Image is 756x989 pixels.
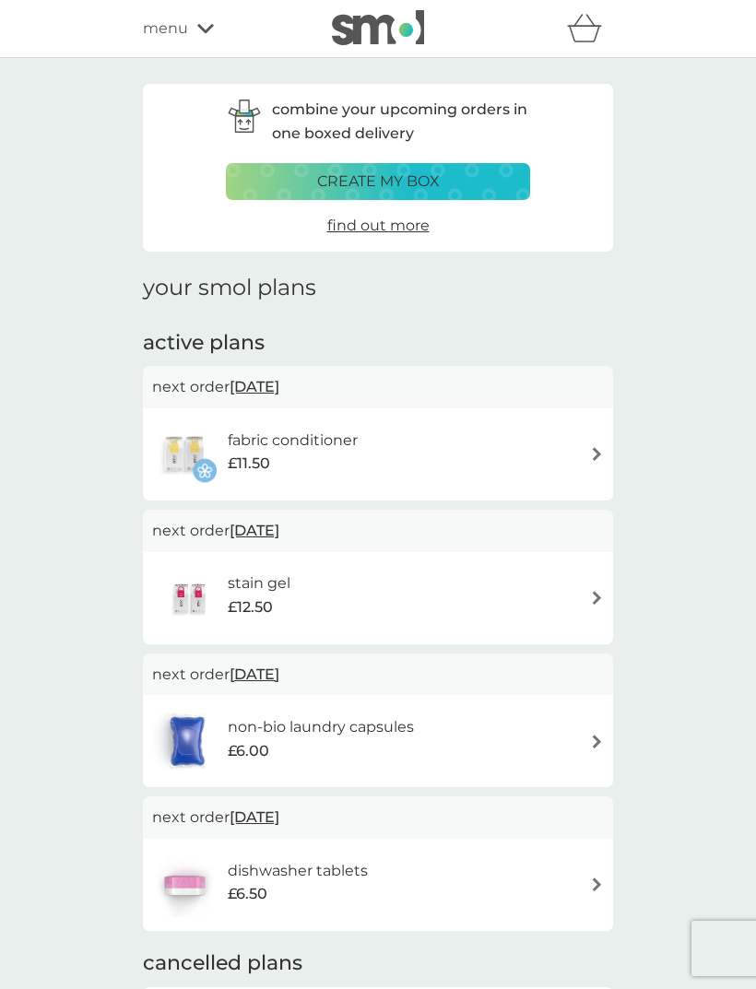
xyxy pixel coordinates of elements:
img: arrow right [590,735,604,748]
h6: fabric conditioner [228,429,358,453]
h2: active plans [143,329,613,358]
img: fabric conditioner [152,422,217,487]
img: arrow right [590,877,604,891]
img: stain gel [152,566,228,630]
span: [DATE] [230,656,279,692]
button: create my box [226,163,530,200]
h6: stain gel [228,571,290,595]
img: smol [332,10,424,45]
span: £6.50 [228,882,267,906]
img: arrow right [590,447,604,461]
span: menu [143,17,188,41]
span: £12.50 [228,595,273,619]
p: next order [152,663,604,687]
span: £11.50 [228,452,270,476]
p: create my box [317,170,440,194]
img: dishwasher tablets [152,853,217,917]
p: next order [152,806,604,830]
span: £6.00 [228,739,269,763]
a: find out more [327,214,430,238]
div: basket [567,10,613,47]
img: non-bio laundry capsules [152,709,222,773]
span: [DATE] [230,512,279,548]
span: find out more [327,217,430,234]
img: arrow right [590,591,604,605]
p: combine your upcoming orders in one boxed delivery [272,98,530,145]
h2: cancelled plans [143,949,613,978]
span: [DATE] [230,369,279,405]
h6: dishwasher tablets [228,859,368,883]
span: [DATE] [230,799,279,835]
p: next order [152,375,604,399]
h6: non-bio laundry capsules [228,715,414,739]
h1: your smol plans [143,275,613,301]
p: next order [152,519,604,543]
